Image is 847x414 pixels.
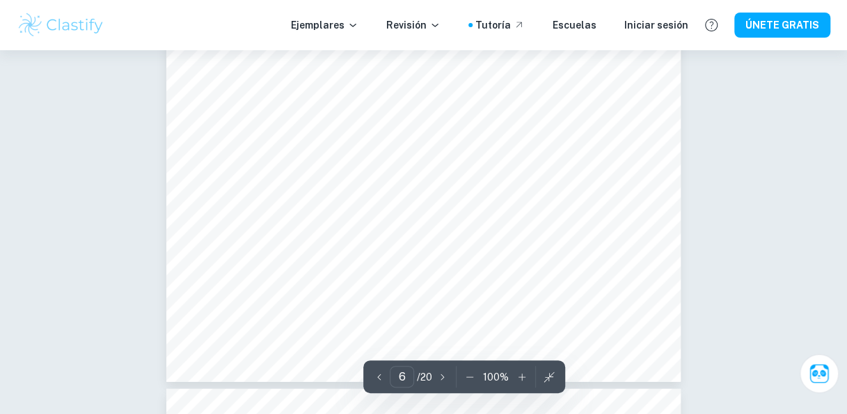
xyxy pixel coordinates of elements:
[483,369,509,385] p: %
[417,369,432,385] p: /
[734,13,830,38] button: ÚNETE GRATIS
[475,17,525,33] a: Tutoría
[553,17,596,33] a: Escuelas
[745,17,819,33] font: ÚNETE GRATIS
[624,17,688,33] a: Iniciar sesión
[800,354,839,393] button: Pregúntale a Clai
[17,11,105,39] img: Logotipo de Clastify
[291,17,345,33] font: Ejemplares
[386,17,427,33] font: Revisión
[475,17,511,33] font: Tutoría
[420,371,432,383] font: 20
[699,13,723,37] button: Ayuda y comentarios
[483,371,500,383] font: 100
